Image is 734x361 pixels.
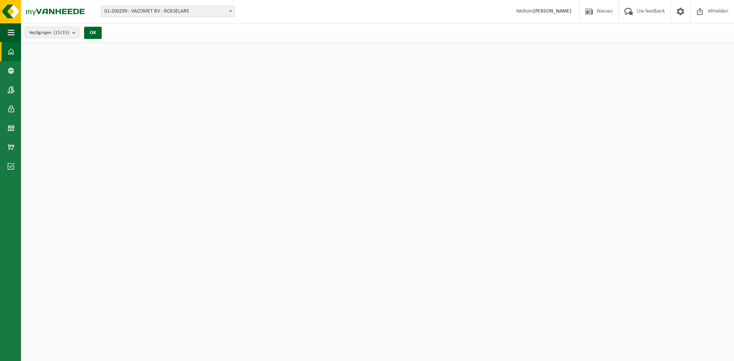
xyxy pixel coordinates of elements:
count: (15/15) [54,30,69,35]
button: Vestigingen(15/15) [25,27,80,38]
strong: [PERSON_NAME] [533,8,572,14]
button: OK [84,27,102,39]
span: 01-200299 - VACOMET BV - ROESELARE [101,6,235,17]
span: 01-200299 - VACOMET BV - ROESELARE [101,6,234,17]
span: Vestigingen [29,27,69,39]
